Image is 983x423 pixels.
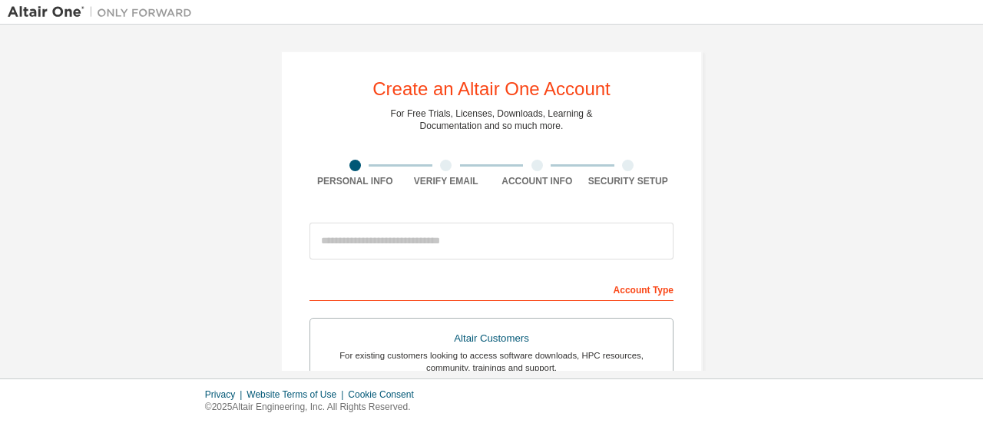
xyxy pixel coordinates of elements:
[309,175,401,187] div: Personal Info
[309,276,674,301] div: Account Type
[372,80,611,98] div: Create an Altair One Account
[8,5,200,20] img: Altair One
[491,175,583,187] div: Account Info
[247,388,348,401] div: Website Terms of Use
[319,349,664,374] div: For existing customers looking to access software downloads, HPC resources, community, trainings ...
[205,401,423,414] p: © 2025 Altair Engineering, Inc. All Rights Reserved.
[401,175,492,187] div: Verify Email
[348,388,422,401] div: Cookie Consent
[205,388,247,401] div: Privacy
[319,328,664,349] div: Altair Customers
[583,175,674,187] div: Security Setup
[391,107,593,132] div: For Free Trials, Licenses, Downloads, Learning & Documentation and so much more.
